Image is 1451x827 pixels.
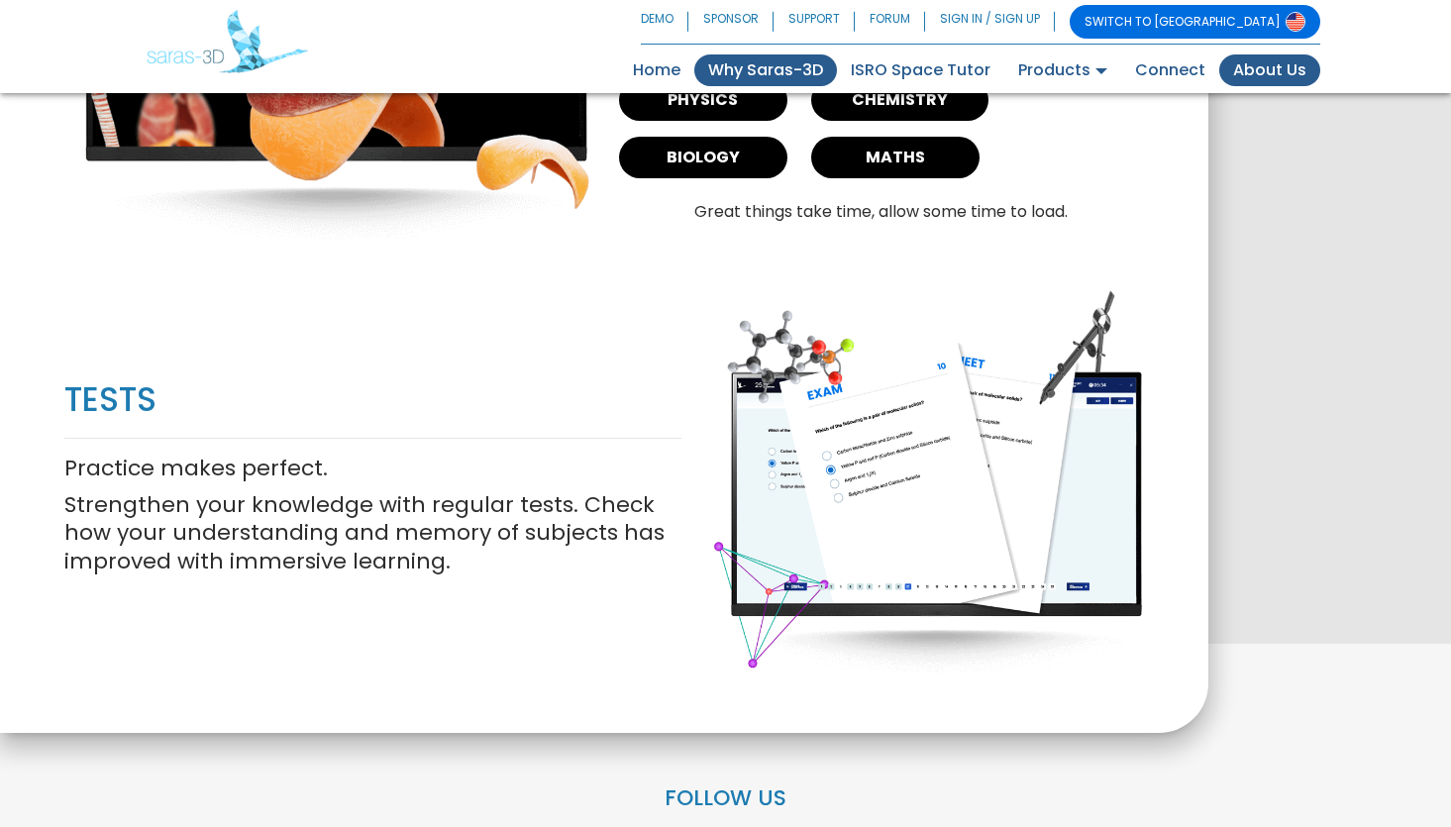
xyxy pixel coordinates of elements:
[1286,12,1305,32] img: Switch to USA
[619,137,787,178] a: BIOLOGY
[64,455,681,483] p: Practice makes perfect.
[811,79,988,121] a: CHEMISTRY
[811,137,980,178] a: MATHS
[147,784,1305,813] p: FOLLOW US
[1004,54,1121,86] a: Products
[1070,5,1320,39] a: SWITCH TO [GEOGRAPHIC_DATA]
[619,54,694,86] a: Home
[641,5,688,39] a: DEMO
[64,491,681,576] p: Strengthen your knowledge with regular tests. Check how your understanding and memory of subjects...
[925,5,1055,39] a: SIGN IN / SIGN UP
[1121,54,1219,86] a: Connect
[619,202,1144,223] p: Great things take time, allow some time to load.
[837,54,1004,86] a: ISRO Space Tutor
[855,5,925,39] a: FORUM
[694,54,837,86] a: Why Saras-3D
[1219,54,1320,86] a: About Us
[619,79,787,121] a: PHYSICS
[688,5,774,39] a: SPONSOR
[711,290,1144,674] img: Tests
[147,10,308,73] img: Saras 3D
[64,379,681,422] p: TESTS
[774,5,855,39] a: SUPPORT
